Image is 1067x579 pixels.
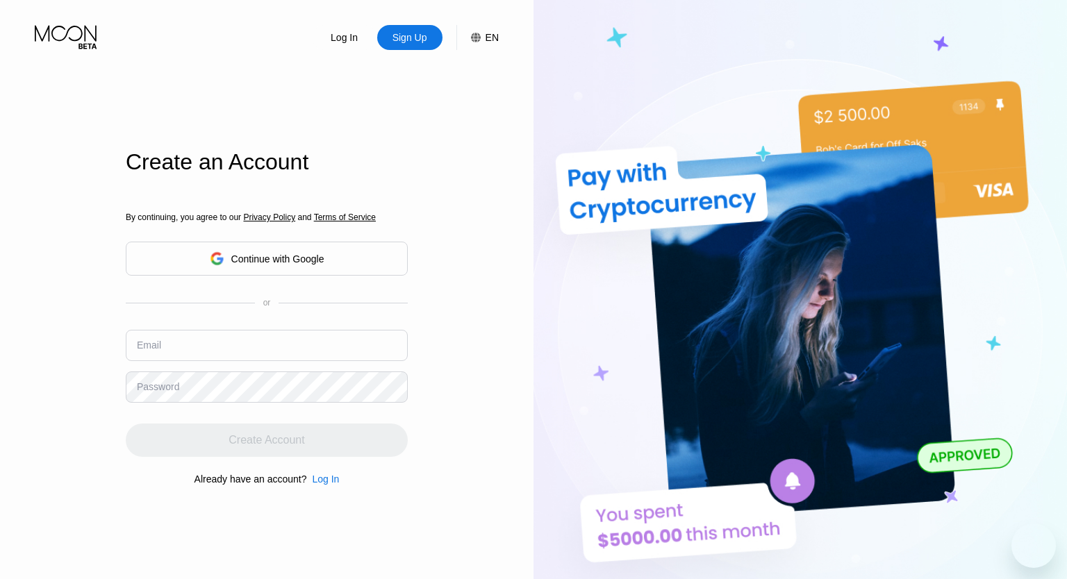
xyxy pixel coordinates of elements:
[312,473,339,485] div: Log In
[195,473,307,485] div: Already have an account?
[137,381,179,392] div: Password
[377,25,442,50] div: Sign Up
[306,473,339,485] div: Log In
[126,212,408,222] div: By continuing, you agree to our
[126,242,408,276] div: Continue with Google
[391,31,429,44] div: Sign Up
[486,32,499,43] div: EN
[1011,523,1056,568] iframe: Mesajlaşma penceresini başlatma düğmesi
[314,212,376,222] span: Terms of Service
[295,212,314,222] span: and
[329,31,359,44] div: Log In
[312,25,377,50] div: Log In
[456,25,499,50] div: EN
[126,149,408,175] div: Create an Account
[263,298,271,308] div: or
[243,212,295,222] span: Privacy Policy
[137,339,161,351] div: Email
[231,253,324,265] div: Continue with Google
